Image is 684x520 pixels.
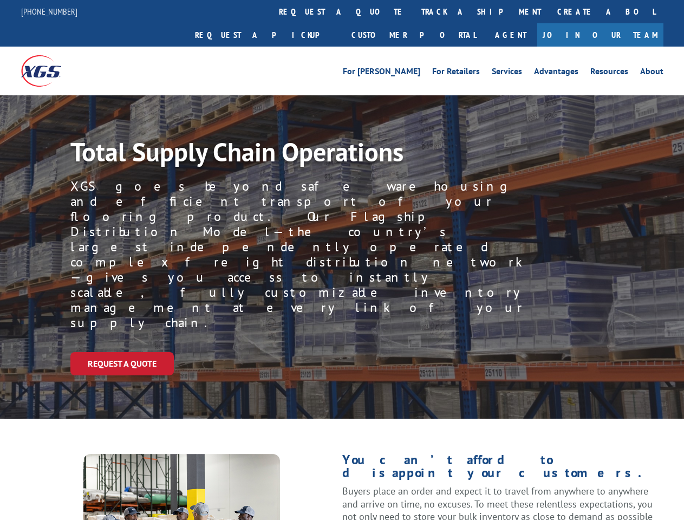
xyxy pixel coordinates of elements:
[70,139,509,170] h1: Total Supply Chain Operations
[534,67,578,79] a: Advantages
[537,23,663,47] a: Join Our Team
[343,23,484,47] a: Customer Portal
[343,67,420,79] a: For [PERSON_NAME]
[640,67,663,79] a: About
[342,453,663,485] h1: You can’t afford to disappoint your customers.
[432,67,480,79] a: For Retailers
[187,23,343,47] a: Request a pickup
[21,6,77,17] a: [PHONE_NUMBER]
[70,179,525,330] p: XGS goes beyond safe warehousing and efficient transport of your flooring product. Our Flagship D...
[590,67,628,79] a: Resources
[484,23,537,47] a: Agent
[70,352,174,375] a: Request a Quote
[492,67,522,79] a: Services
